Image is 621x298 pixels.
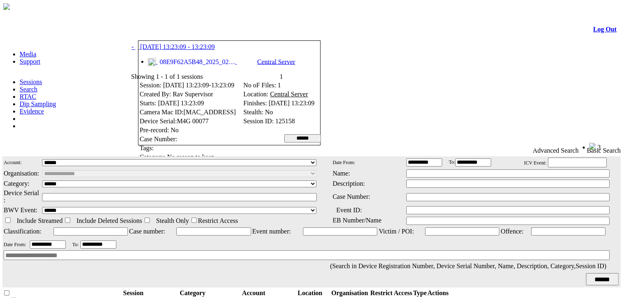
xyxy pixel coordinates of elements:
[169,289,216,297] th: Category
[333,170,350,177] span: Name:
[3,205,41,215] td: BWV Event:
[587,147,621,154] span: Basic Search
[3,3,10,10] img: arrow-3.png
[329,289,370,297] th: Organisation
[17,217,62,224] span: Include Streamed
[330,262,606,269] span: (Search in Device Registration Number, Device Serial Number, Name, Description, Category,Session ID)
[156,217,189,224] span: Stealth Only
[333,193,370,200] span: Case Number:
[379,228,414,235] span: Victim / POI:
[20,93,36,100] a: RTAC
[333,217,382,224] span: EB Number/Name
[20,78,42,85] a: Sessions
[448,157,512,168] td: To:
[4,228,41,235] span: Classification:
[76,217,142,224] span: Include Deleted Sessions
[20,108,44,115] a: Evidence
[370,289,412,297] th: Restrict Access
[72,240,79,249] td: To:
[427,289,449,297] th: Actions
[252,228,291,235] span: Event number:
[332,157,405,168] td: Date From:
[4,189,39,204] span: Device Serial :
[412,289,427,297] th: Type
[524,160,546,166] span: ICV Event:
[20,100,56,107] a: Dip Sampling
[20,86,38,93] a: Search
[4,170,39,177] span: Organisation:
[291,289,329,297] th: Location
[597,144,601,151] span: 3
[98,289,169,297] th: Session
[189,216,238,225] td: Restrict Access
[216,289,291,297] th: Account
[336,207,362,213] span: Event ID:
[460,143,573,149] span: Welcome, [PERSON_NAME] design (General User)
[3,240,29,249] td: Date From:
[3,179,41,188] td: Category:
[20,51,36,58] a: Media
[129,228,165,235] span: Case number:
[20,58,40,65] a: Support
[501,228,523,235] span: Offence:
[589,143,596,149] img: bell25.png
[3,157,41,168] td: Account:
[593,26,617,33] a: Log Out
[333,180,365,187] span: Description:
